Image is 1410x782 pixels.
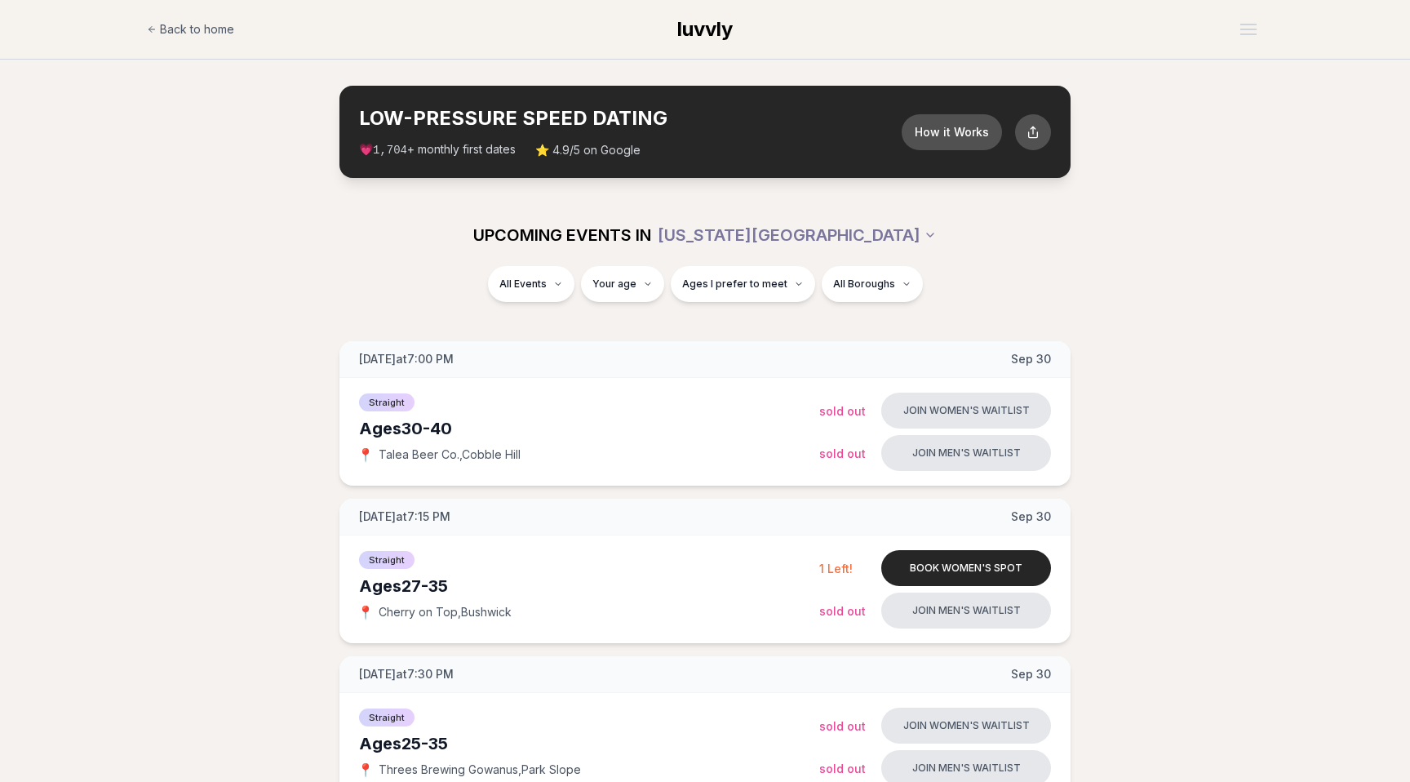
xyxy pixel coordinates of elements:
span: ⭐ 4.9/5 on Google [535,142,641,158]
span: Sold Out [819,404,866,418]
button: How it Works [902,114,1002,150]
span: 💗 + monthly first dates [359,141,516,158]
span: Sold Out [819,447,866,460]
span: Sep 30 [1011,509,1051,525]
span: Sold Out [819,719,866,733]
button: Ages I prefer to meet [671,266,815,302]
a: luvvly [677,16,733,42]
span: Threes Brewing Gowanus , Park Slope [379,762,581,778]
button: Join women's waitlist [881,708,1051,744]
a: Back to home [147,13,234,46]
span: Straight [359,393,415,411]
span: Sold Out [819,604,866,618]
button: Join men's waitlist [881,435,1051,471]
span: All Boroughs [833,278,895,291]
button: Join women's waitlist [881,393,1051,429]
span: UPCOMING EVENTS IN [473,224,651,247]
span: Back to home [160,21,234,38]
button: All Events [488,266,574,302]
button: Open menu [1234,17,1263,42]
h2: LOW-PRESSURE SPEED DATING [359,105,902,131]
button: Join men's waitlist [881,593,1051,629]
span: [DATE] at 7:15 PM [359,509,450,525]
div: Ages 30-40 [359,417,819,440]
button: Your age [581,266,664,302]
span: 📍 [359,448,372,461]
span: 1 Left! [819,562,853,575]
span: Cherry on Top , Bushwick [379,604,512,620]
span: 📍 [359,763,372,776]
button: [US_STATE][GEOGRAPHIC_DATA] [658,217,937,253]
span: 1,704 [373,144,407,157]
div: Ages 25-35 [359,732,819,755]
span: Your age [592,278,636,291]
button: All Boroughs [822,266,923,302]
span: Straight [359,551,415,569]
span: 📍 [359,606,372,619]
span: Ages I prefer to meet [682,278,787,291]
span: All Events [499,278,547,291]
span: Sold Out [819,762,866,775]
span: [DATE] at 7:00 PM [359,351,454,367]
span: Sep 30 [1011,351,1051,367]
button: Book women's spot [881,550,1051,586]
span: Sep 30 [1011,666,1051,682]
span: [DATE] at 7:30 PM [359,666,454,682]
span: Straight [359,709,415,726]
span: Talea Beer Co. , Cobble Hill [379,447,521,463]
span: luvvly [677,17,733,41]
div: Ages 27-35 [359,575,819,598]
